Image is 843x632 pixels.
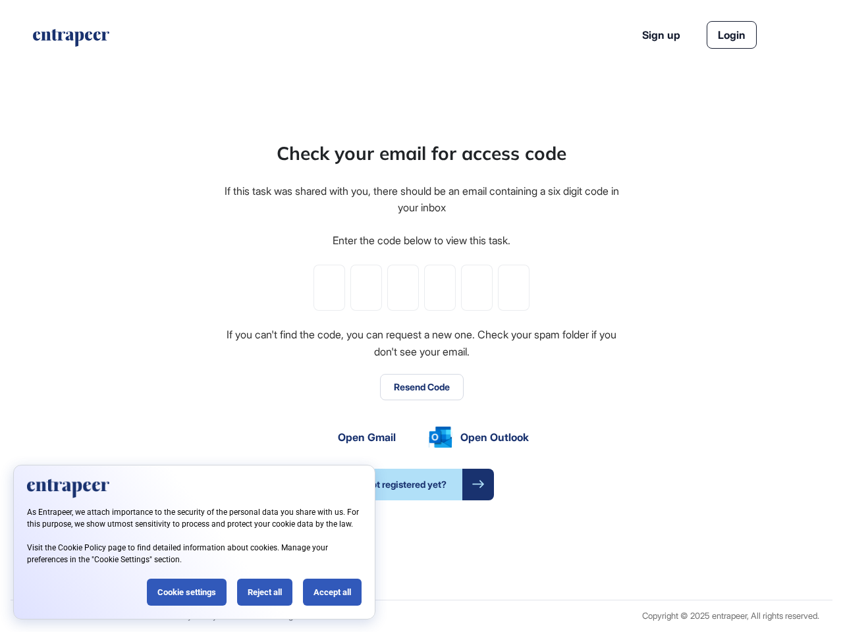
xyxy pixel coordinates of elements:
[223,183,620,217] div: If this task was shared with you, there should be an email containing a six digit code in your inbox
[277,140,566,167] div: Check your email for access code
[460,429,529,445] span: Open Outlook
[338,429,396,445] span: Open Gmail
[333,232,510,250] div: Enter the code below to view this task.
[642,611,819,621] div: Copyright © 2025 entrapeer, All rights reserved.
[642,27,680,43] a: Sign up
[314,429,396,445] a: Open Gmail
[349,469,462,500] span: Not registered yet?
[707,21,757,49] a: Login
[32,29,111,51] a: entrapeer-logo
[380,374,464,400] button: Resend Code
[349,469,494,500] a: Not registered yet?
[223,327,620,360] div: If you can't find the code, you can request a new one. Check your spam folder if you don't see yo...
[429,427,529,448] a: Open Outlook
